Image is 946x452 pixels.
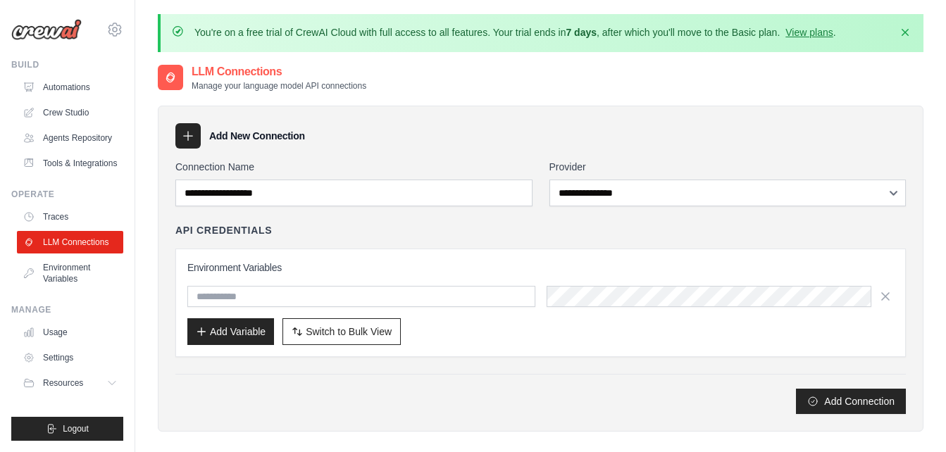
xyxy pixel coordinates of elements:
a: Tools & Integrations [17,152,123,175]
span: Switch to Bulk View [306,325,392,339]
label: Connection Name [175,160,533,174]
a: Environment Variables [17,256,123,290]
div: Build [11,59,123,70]
p: Manage your language model API connections [192,80,366,92]
a: Automations [17,76,123,99]
strong: 7 days [566,27,597,38]
p: You're on a free trial of CrewAI Cloud with full access to all features. Your trial ends in , aft... [194,25,836,39]
button: Resources [17,372,123,394]
div: Operate [11,189,123,200]
img: Logo [11,19,82,40]
span: Resources [43,377,83,389]
a: View plans [785,27,833,38]
h3: Add New Connection [209,129,305,143]
label: Provider [549,160,907,174]
h4: API Credentials [175,223,272,237]
a: LLM Connections [17,231,123,253]
button: Logout [11,417,123,441]
button: Add Connection [796,389,906,414]
button: Switch to Bulk View [282,318,401,345]
h2: LLM Connections [192,63,366,80]
a: Agents Repository [17,127,123,149]
div: Manage [11,304,123,315]
a: Settings [17,346,123,369]
a: Usage [17,321,123,344]
a: Crew Studio [17,101,123,124]
button: Add Variable [187,318,274,345]
h3: Environment Variables [187,260,894,275]
span: Logout [63,423,89,434]
a: Traces [17,206,123,228]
